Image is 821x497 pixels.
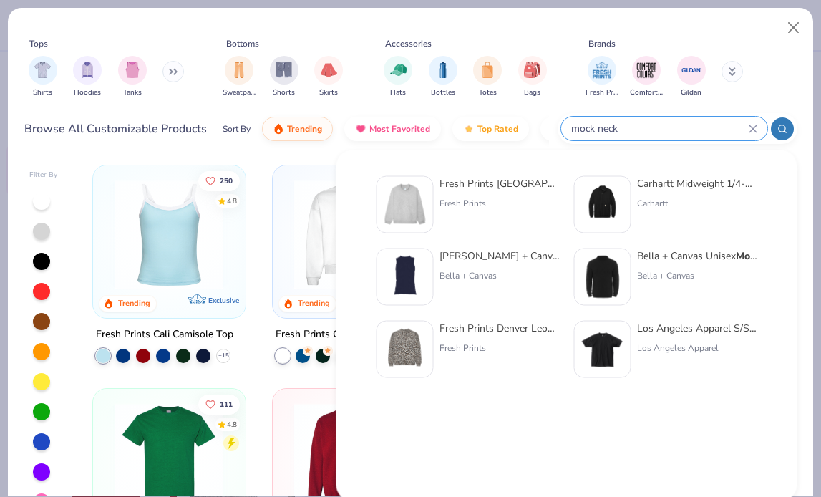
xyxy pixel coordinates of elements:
[637,176,757,191] div: Carhartt Midweight 1/4-Zip Sweatshirt
[580,327,625,372] img: cd87ce7e-6e99-4feb-bb67-a47fc5cbd8c5
[24,120,207,137] div: Browse All Customizable Products
[96,325,233,343] div: Fresh Prints Cali Camisole Top
[270,56,298,98] button: filter button
[452,117,529,141] button: Top Rated
[383,255,427,299] img: 00c48c21-1fad-4179-acd5-c9e8fb652160
[262,117,333,141] button: Trending
[383,183,427,227] img: f5d85501-0dbb-4ee4-b115-c08fa3845d83
[439,269,560,282] div: Bella + Canvas
[586,87,618,98] span: Fresh Prints
[390,87,406,98] span: Hats
[439,248,560,264] div: [PERSON_NAME] + Canvas Women's Tank
[29,170,58,180] div: Filter By
[591,59,613,81] img: Fresh Prints Image
[429,56,457,98] div: filter for Bottles
[473,56,502,98] div: filter for Totes
[518,56,547,98] button: filter button
[586,56,618,98] div: filter for Fresh Prints
[319,87,338,98] span: Skirts
[439,197,560,210] div: Fresh Prints
[384,56,412,98] div: filter for Hats
[231,62,247,78] img: Sweatpants Image
[384,56,412,98] button: filter button
[208,295,239,304] span: Exclusive
[74,87,101,98] span: Hoodies
[630,87,663,98] span: Comfort Colors
[383,327,427,372] img: acdb1d3c-c6f7-4dcb-ae7a-ba84f2052273
[369,123,430,135] span: Most Favorited
[118,56,147,98] button: filter button
[473,56,502,98] button: filter button
[429,56,457,98] button: filter button
[223,56,256,98] button: filter button
[314,56,343,98] button: filter button
[524,87,540,98] span: Bags
[227,196,237,206] div: 4.8
[477,123,518,135] span: Top Rated
[480,62,495,78] img: Totes Image
[479,87,497,98] span: Totes
[226,37,259,50] div: Bottoms
[227,419,237,430] div: 4.8
[677,56,706,98] button: filter button
[637,269,757,282] div: Bella + Canvas
[439,342,560,354] div: Fresh Prints
[73,56,102,98] div: filter for Hoodies
[273,87,295,98] span: Shorts
[223,87,256,98] span: Sweatpants
[637,248,757,264] div: Bella + Canvas Unisex Long Sleeve Tee
[681,59,702,81] img: Gildan Image
[223,56,256,98] div: filter for Sweatpants
[273,123,284,135] img: trending.gif
[385,37,432,50] div: Accessories
[439,176,560,191] div: Fresh Prints [GEOGRAPHIC_DATA] Heavyweight Sweatshirt
[276,325,422,343] div: Fresh Prints Chicago Heavyweight Crewneck
[321,62,337,78] img: Skirts Image
[29,56,57,98] button: filter button
[518,56,547,98] div: filter for Bags
[34,62,51,78] img: Shirts Image
[390,62,407,78] img: Hats Image
[123,87,142,98] span: Tanks
[637,321,757,336] div: Los Angeles Apparel S/S Mock Crew Neck 6.0oz Heavy
[630,56,663,98] div: filter for Comfort Colors
[73,56,102,98] button: filter button
[33,87,52,98] span: Shirts
[355,123,366,135] img: most_fav.gif
[29,37,48,50] div: Tops
[107,180,230,289] img: a25d9891-da96-49f3-a35e-76288174bf3a
[118,56,147,98] div: filter for Tanks
[79,62,95,78] img: Hoodies Image
[314,56,343,98] div: filter for Skirts
[637,342,757,354] div: Los Angeles Apparel
[570,120,749,137] input: Try "T-Shirt"
[220,400,233,407] span: 111
[344,117,441,141] button: Most Favorited
[431,87,455,98] span: Bottles
[287,123,322,135] span: Trending
[287,180,410,289] img: 1358499d-a160-429c-9f1e-ad7a3dc244c9
[736,249,788,263] strong: Mock Neck
[580,183,625,227] img: fa30a71f-ae49-4e0d-8c1b-95533b14cc8e
[220,177,233,184] span: 250
[439,321,560,336] div: Fresh Prints Denver Leopard Heavyweight Sweatshirt
[524,62,540,78] img: Bags Image
[586,56,618,98] button: filter button
[125,62,140,78] img: Tanks Image
[588,37,616,50] div: Brands
[463,123,475,135] img: TopRated.gif
[435,62,451,78] img: Bottles Image
[780,14,807,42] button: Close
[276,62,292,78] img: Shorts Image
[636,59,657,81] img: Comfort Colors Image
[223,122,251,135] div: Sort By
[580,255,625,299] img: 33c9bd9f-0a3a-4d0f-a7da-a689f9800d2b
[270,56,298,98] div: filter for Shorts
[198,170,240,190] button: Like
[218,351,229,360] span: + 15
[29,56,57,98] div: filter for Shirts
[681,87,701,98] span: Gildan
[637,197,757,210] div: Carhartt
[198,394,240,414] button: Like
[677,56,706,98] div: filter for Gildan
